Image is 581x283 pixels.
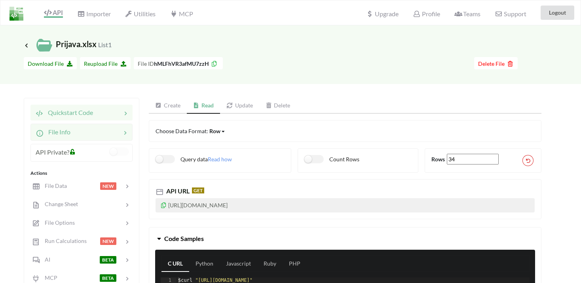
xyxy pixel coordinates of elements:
[161,277,177,283] div: 1
[156,155,208,163] label: Query data
[77,10,110,17] span: Importer
[304,155,359,163] label: Count Rows
[164,235,204,242] span: Code Samples
[283,256,307,272] a: PHP
[138,60,154,67] span: File ID
[9,7,23,21] img: LogoIcon.png
[495,11,526,17] span: Support
[474,57,518,69] button: Delete File
[80,57,131,69] button: Reupload File
[40,237,87,244] span: Run Calculations
[125,10,156,17] span: Utilities
[220,98,259,114] a: Update
[84,60,127,67] span: Reupload File
[44,9,63,16] span: API
[40,182,67,189] span: File Data
[209,127,220,135] div: Row
[100,274,116,282] span: BETA
[156,128,226,134] span: Choose Data Format:
[40,256,50,263] span: AI
[40,201,78,207] span: Change Sheet
[156,198,535,212] p: [URL][DOMAIN_NAME]
[165,187,190,195] span: API URL
[413,10,440,17] span: Profile
[149,228,541,250] button: Code Samples
[40,219,75,226] span: File Options
[259,98,297,114] a: Delete
[24,57,77,69] button: Download File
[541,6,574,20] button: Logout
[43,109,93,116] span: Quickstart Code
[40,274,57,281] span: MCP
[208,156,232,163] span: Read how
[366,11,399,17] span: Upgrade
[28,60,73,67] span: Download File
[431,156,445,163] b: Rows
[149,98,187,114] a: Create
[161,256,189,272] a: C URL
[154,60,209,67] b: hMLFhVR3afMU7zzH
[100,237,116,245] span: NEW
[192,187,204,193] span: GET
[220,256,257,272] a: Javascript
[189,256,220,272] a: Python
[30,170,133,177] div: Actions
[478,60,514,67] span: Delete File
[454,10,480,17] span: Teams
[98,41,112,48] small: List1
[170,10,193,17] span: MCP
[257,256,283,272] a: Ruby
[24,39,112,49] span: Prijava.xlsx
[100,182,116,190] span: NEW
[187,98,220,114] a: Read
[100,256,116,264] span: BETA
[44,128,70,136] span: File Info
[36,37,52,53] img: /static/media/localFileIcon.eab6d1cc.svg
[36,148,69,156] span: API Private?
